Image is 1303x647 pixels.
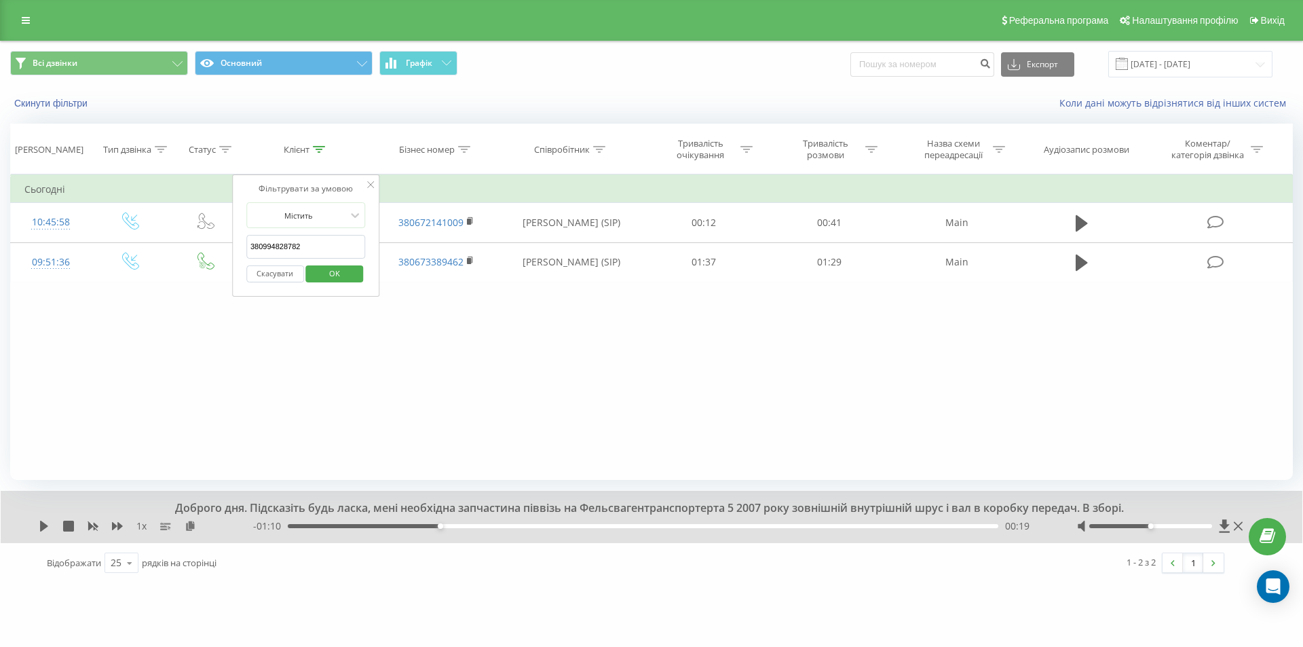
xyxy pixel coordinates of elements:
[766,203,891,242] td: 00:41
[111,556,121,570] div: 25
[195,51,373,75] button: Основний
[15,144,83,155] div: [PERSON_NAME]
[10,51,188,75] button: Всі дзвінки
[399,144,455,155] div: Бізнес номер
[1127,555,1156,569] div: 1 - 2 з 2
[142,557,216,569] span: рядків на сторінці
[641,203,766,242] td: 00:12
[11,176,1293,203] td: Сьогодні
[501,203,641,242] td: [PERSON_NAME] (SIP)
[136,519,147,533] span: 1 x
[246,235,366,259] input: Введіть значення
[316,263,354,284] span: OK
[1168,138,1247,161] div: Коментар/категорія дзвінка
[641,242,766,282] td: 01:37
[1257,570,1289,603] div: Open Intercom Messenger
[917,138,989,161] div: Назва схеми переадресації
[1148,523,1153,529] div: Accessibility label
[284,144,309,155] div: Клієнт
[1005,519,1030,533] span: 00:19
[10,97,94,109] button: Скинути фільтри
[379,51,457,75] button: Графік
[24,209,77,236] div: 10:45:58
[438,523,443,529] div: Accessibility label
[398,216,464,229] a: 380672141009
[892,242,1022,282] td: Main
[1261,15,1285,26] span: Вихід
[1183,553,1203,572] a: 1
[1132,15,1238,26] span: Налаштування профілю
[1001,52,1074,77] button: Експорт
[246,265,304,282] button: Скасувати
[1059,96,1293,109] a: Коли дані можуть відрізнятися вiд інших систем
[33,58,77,69] span: Всі дзвінки
[246,182,366,196] div: Фільтрувати за умовою
[398,255,464,268] a: 380673389462
[534,144,590,155] div: Співробітник
[159,501,1125,516] div: Доброго дня. Підсказіть будь ласка, мені необхідна запчастина піввізь на Фельсвагентранспортерта ...
[789,138,862,161] div: Тривалість розмови
[892,203,1022,242] td: Main
[664,138,737,161] div: Тривалість очікування
[24,249,77,276] div: 09:51:36
[501,242,641,282] td: [PERSON_NAME] (SIP)
[189,144,216,155] div: Статус
[103,144,151,155] div: Тип дзвінка
[253,519,288,533] span: - 01:10
[766,242,891,282] td: 01:29
[306,265,364,282] button: OK
[1009,15,1109,26] span: Реферальна програма
[1044,144,1129,155] div: Аудіозапис розмови
[406,58,432,68] span: Графік
[47,557,101,569] span: Відображати
[850,52,994,77] input: Пошук за номером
